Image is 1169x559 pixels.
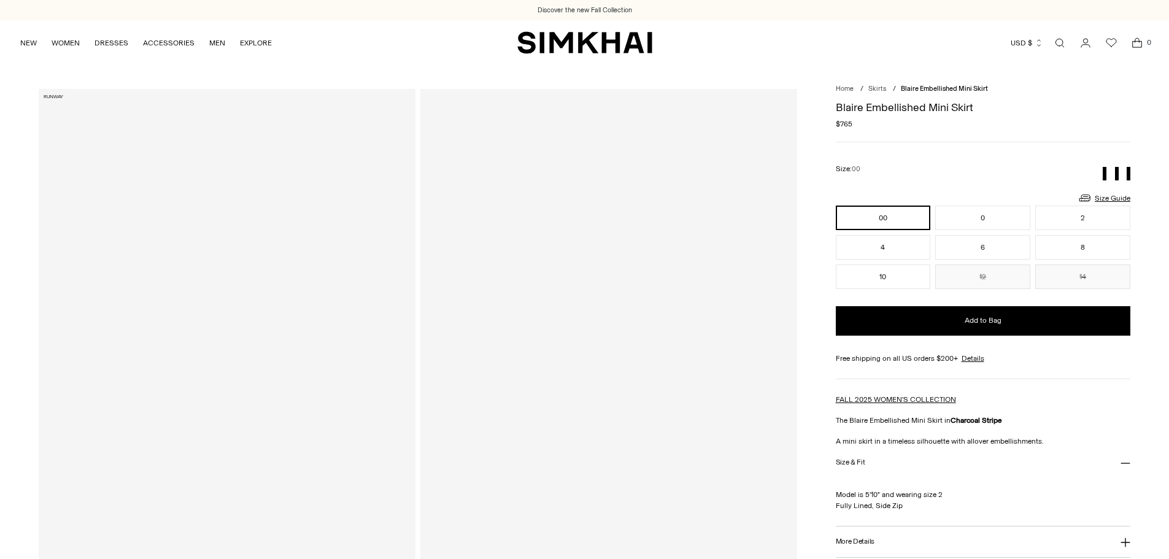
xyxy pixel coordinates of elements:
[965,315,1001,326] span: Add to Bag
[95,29,128,56] a: DRESSES
[836,85,854,93] a: Home
[836,306,1131,336] button: Add to Bag
[893,84,896,94] div: /
[836,163,860,175] label: Size:
[860,84,863,94] div: /
[836,206,931,230] button: 00
[538,6,632,15] a: Discover the new Fall Collection
[836,118,852,129] span: $765
[935,206,1030,230] button: 0
[1125,31,1149,55] a: Open cart modal
[517,31,652,55] a: SIMKHAI
[901,85,988,93] span: Blaire Embellished Mini Skirt
[20,29,37,56] a: NEW
[1143,37,1154,48] span: 0
[962,353,984,364] a: Details
[836,538,874,546] h3: More Details
[868,85,886,93] a: Skirts
[1035,264,1130,289] button: 14
[852,165,860,173] span: 00
[836,478,1131,511] p: Model is 5'10" and wearing size 2 Fully Lined, Side Zip
[935,264,1030,289] button: 12
[143,29,195,56] a: ACCESSORIES
[1035,206,1130,230] button: 2
[836,395,956,404] a: FALL 2025 WOMEN'S COLLECTION
[836,447,1131,478] button: Size & Fit
[1047,31,1072,55] a: Open search modal
[1099,31,1124,55] a: Wishlist
[836,415,1131,426] p: The Blaire Embellished Mini Skirt in
[209,29,225,56] a: MEN
[836,458,865,466] h3: Size & Fit
[52,29,80,56] a: WOMEN
[836,353,1131,364] div: Free shipping on all US orders $200+
[836,235,931,260] button: 4
[935,235,1030,260] button: 6
[951,416,1002,425] strong: Charcoal Stripe
[1073,31,1098,55] a: Go to the account page
[1011,29,1043,56] button: USD $
[836,264,931,289] button: 10
[1078,190,1130,206] a: Size Guide
[836,84,1131,94] nav: breadcrumbs
[836,526,1131,558] button: More Details
[1035,235,1130,260] button: 8
[836,436,1131,447] p: A mini skirt in a timeless silhouette with allover embellishments.
[240,29,272,56] a: EXPLORE
[836,102,1131,113] h1: Blaire Embellished Mini Skirt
